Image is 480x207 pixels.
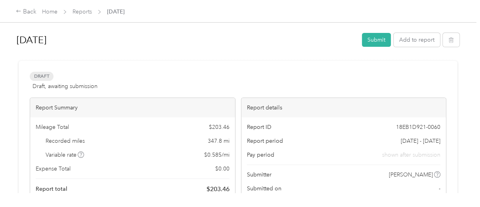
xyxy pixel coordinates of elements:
span: $ 203.46 [207,184,229,194]
span: Report total [36,185,67,193]
span: 18EB1D921-0060 [396,123,440,131]
span: $ 0.00 [215,165,229,173]
button: Submit [362,33,391,47]
span: [DATE] [107,8,124,16]
iframe: Everlance-gr Chat Button Frame [436,163,480,207]
div: Back [16,7,36,17]
h1: Sep 2025 [17,31,356,50]
span: Mileage Total [36,123,69,131]
span: Report ID [247,123,272,131]
span: 347.8 mi [208,137,229,145]
span: Report period [247,137,283,145]
span: Recorded miles [46,137,85,145]
span: Draft, awaiting submission [33,82,98,90]
span: $ 203.46 [209,123,229,131]
a: Home [42,8,57,15]
a: Reports [73,8,92,15]
span: Variable rate [46,151,84,159]
span: Pay period [247,151,274,159]
span: [PERSON_NAME] [389,171,433,179]
span: [DATE] - [DATE] [401,137,440,145]
span: Draft [30,72,54,81]
span: Expense Total [36,165,71,173]
span: shown after submission [382,151,440,159]
span: Submitter [247,171,272,179]
div: Report Summary [30,98,235,117]
span: $ 0.585 / mi [204,151,229,159]
div: Report details [241,98,446,117]
span: Submitted on [247,184,281,193]
button: Add to report [394,33,440,47]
